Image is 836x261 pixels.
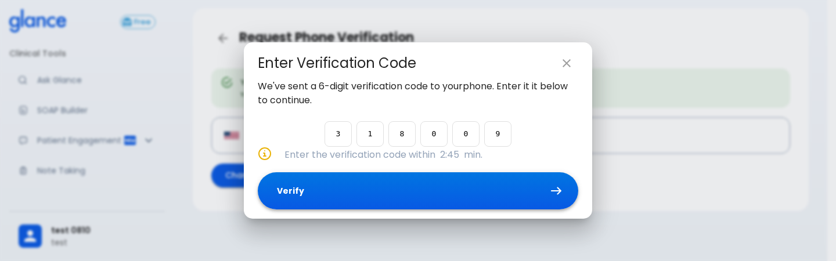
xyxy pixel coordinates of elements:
[420,121,448,147] input: Please enter OTP character 4
[440,148,459,161] span: 2:45
[356,121,384,147] input: Please enter OTP character 2
[284,148,578,162] p: Enter the verification code within min.
[258,54,416,72] div: Enter Verification Code
[325,121,352,147] input: Please enter OTP character 1
[258,172,578,210] button: Verify
[484,121,511,147] input: Please enter OTP character 6
[555,52,578,75] button: close
[452,121,480,147] input: Please enter OTP character 5
[258,79,578,107] p: We've sent a 6-digit verification code to your phone . Enter it it below to continue.
[388,121,416,147] input: Please enter OTP character 3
